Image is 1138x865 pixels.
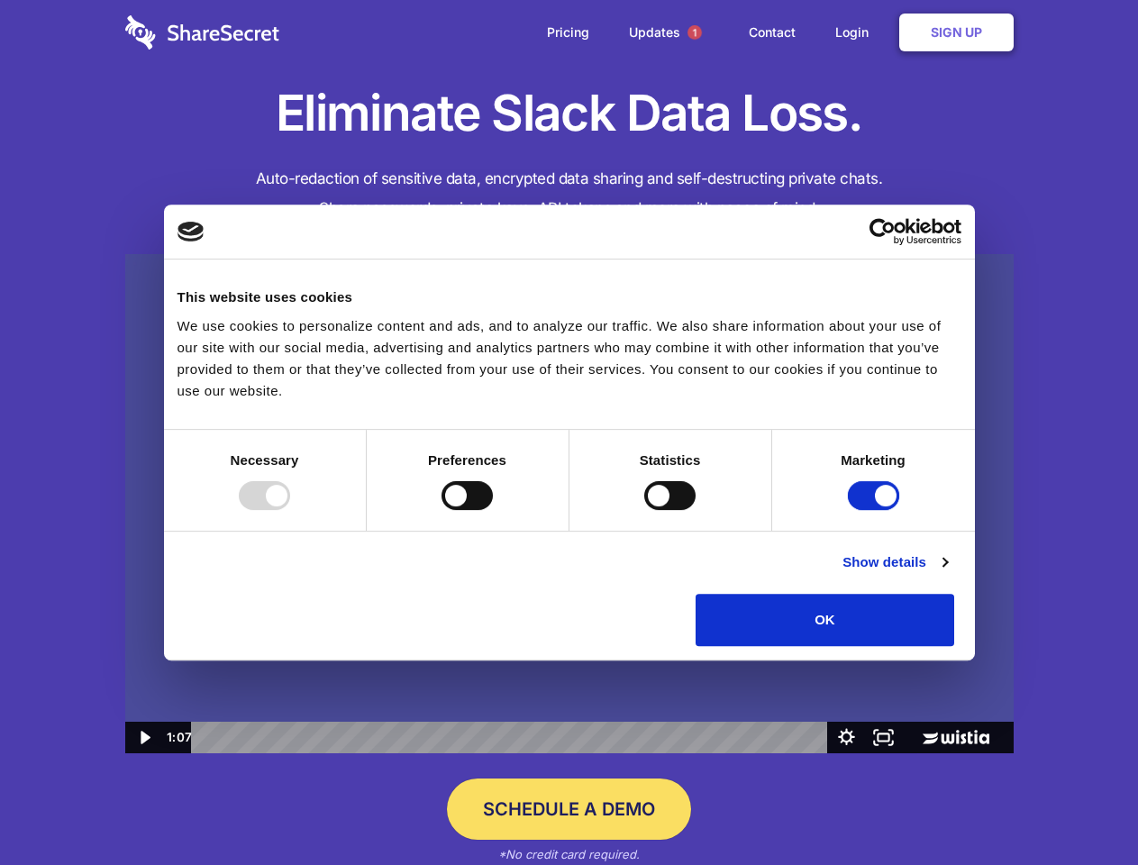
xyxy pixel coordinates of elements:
[178,287,961,308] div: This website uses cookies
[899,14,1014,51] a: Sign Up
[687,25,702,40] span: 1
[125,722,162,753] button: Play Video
[178,315,961,402] div: We use cookies to personalize content and ads, and to analyze our traffic. We also share informat...
[498,847,640,861] em: *No credit card required.
[902,722,1013,753] a: Wistia Logo -- Learn More
[178,222,205,241] img: logo
[428,452,506,468] strong: Preferences
[828,722,865,753] button: Show settings menu
[447,778,691,840] a: Schedule a Demo
[842,551,947,573] a: Show details
[125,254,1014,754] img: Sharesecret
[804,218,961,245] a: Usercentrics Cookiebot - opens in a new window
[1048,775,1116,843] iframe: Drift Widget Chat Controller
[731,5,814,60] a: Contact
[231,452,299,468] strong: Necessary
[817,5,896,60] a: Login
[640,452,701,468] strong: Statistics
[125,164,1014,223] h4: Auto-redaction of sensitive data, encrypted data sharing and self-destructing private chats. Shar...
[865,722,902,753] button: Fullscreen
[205,722,819,753] div: Playbar
[529,5,607,60] a: Pricing
[696,594,954,646] button: OK
[125,15,279,50] img: logo-wordmark-white-trans-d4663122ce5f474addd5e946df7df03e33cb6a1c49d2221995e7729f52c070b2.svg
[125,81,1014,146] h1: Eliminate Slack Data Loss.
[841,452,906,468] strong: Marketing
